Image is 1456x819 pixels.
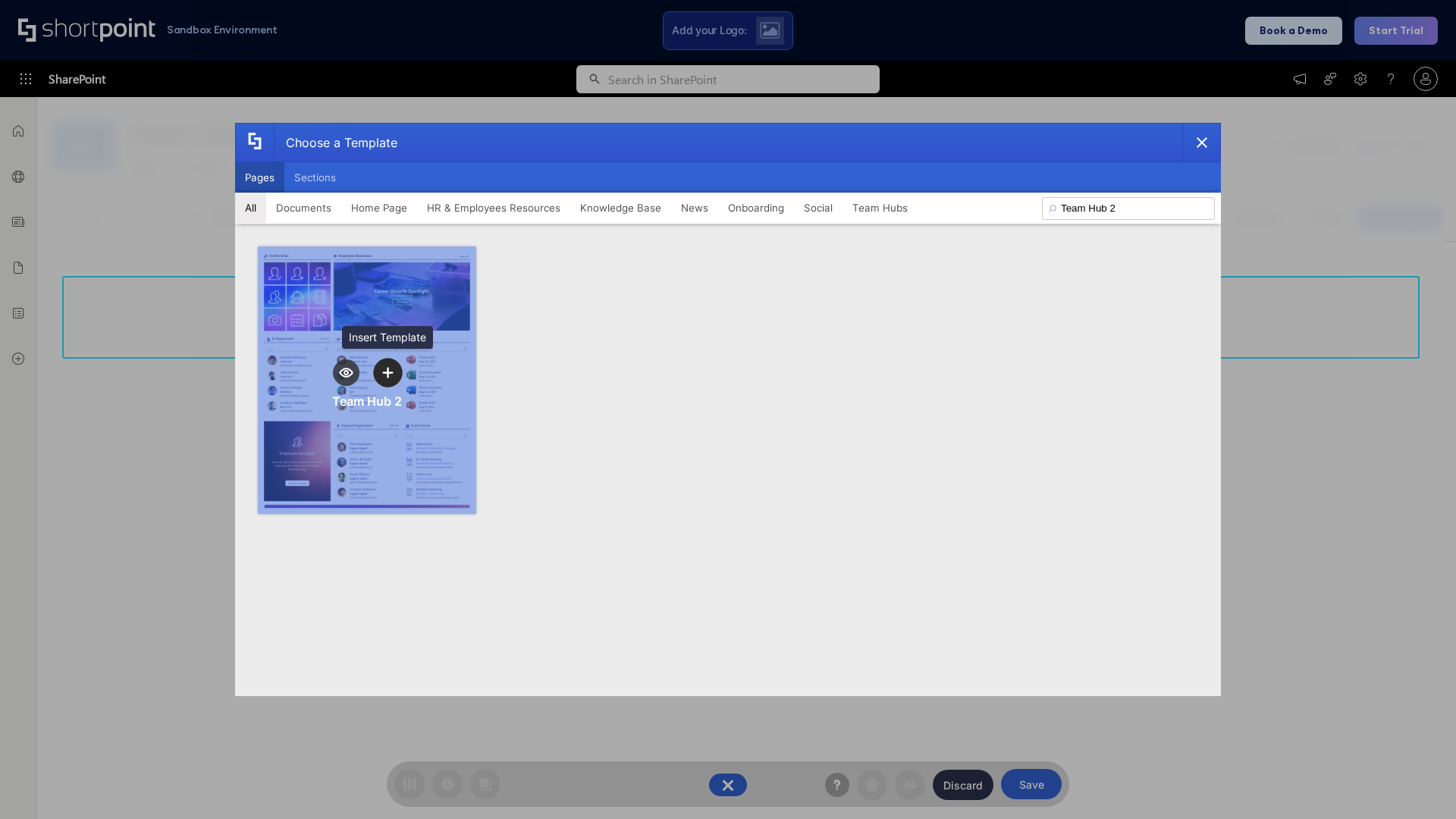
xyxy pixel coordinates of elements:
button: Home Page [341,193,417,223]
button: HR & Employees Resources [417,193,570,223]
button: News [671,193,718,223]
button: Onboarding [718,193,794,223]
div: Team Hub 2 [332,394,402,409]
button: Knowledge Base [570,193,671,223]
button: All [235,193,266,223]
button: Sections [284,162,346,193]
button: Social [794,193,843,223]
button: Pages [235,162,284,193]
input: Search [1042,197,1215,220]
div: template selector [235,123,1221,696]
div: Choose a Template [274,124,397,162]
button: Team Hubs [843,193,918,223]
iframe: Chat Widget [1183,643,1456,819]
button: Documents [266,193,341,223]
